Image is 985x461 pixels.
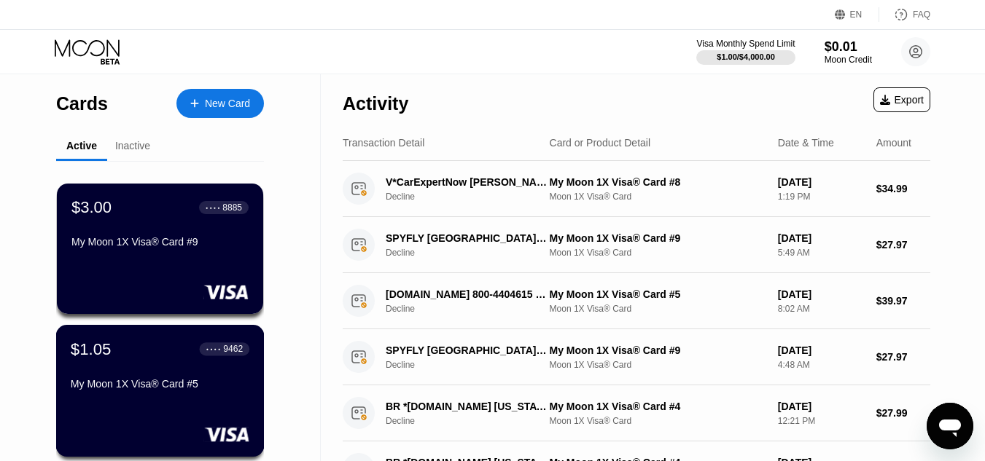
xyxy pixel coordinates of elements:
[386,401,549,412] div: BR *[DOMAIN_NAME] [US_STATE] [GEOGRAPHIC_DATA]
[343,93,408,114] div: Activity
[550,137,651,149] div: Card or Product Detail
[222,202,242,213] div: 8885
[876,295,930,307] div: $39.97
[57,184,263,314] div: $3.00● ● ● ●8885My Moon 1X Visa® Card #9
[206,347,221,351] div: ● ● ● ●
[876,407,930,419] div: $27.99
[550,192,766,202] div: Moon 1X Visa® Card
[717,52,775,61] div: $1.00 / $4,000.00
[71,378,249,390] div: My Moon 1X Visa® Card #5
[778,401,865,412] div: [DATE]
[876,351,930,363] div: $27.97
[386,232,549,244] div: SPYFLY [GEOGRAPHIC_DATA] [GEOGRAPHIC_DATA]
[550,416,766,426] div: Moon 1X Visa® Card
[115,140,150,151] div: Inactive
[343,273,930,329] div: [DOMAIN_NAME] 800-4404615 USDeclineMy Moon 1X Visa® Card #5Moon 1X Visa® Card[DATE]8:02 AM$39.97
[71,339,112,358] div: $1.05
[778,232,865,244] div: [DATE]
[205,98,250,110] div: New Card
[550,288,766,300] div: My Moon 1X Visa® Card #5
[57,326,263,456] div: $1.05● ● ● ●9462My Moon 1X Visa® Card #5
[778,192,865,202] div: 1:19 PM
[66,140,97,151] div: Active
[386,416,561,426] div: Decline
[850,9,863,20] div: EN
[876,137,911,149] div: Amount
[343,161,930,217] div: V*CarExpertNow [PERSON_NAME]DeclineMy Moon 1X Visa® Card #8Moon 1X Visa® Card[DATE]1:19 PM$34.99
[386,192,561,202] div: Decline
[927,403,973,449] iframe: Button to launch messaging window
[386,176,549,188] div: V*CarExpertNow [PERSON_NAME]
[778,304,865,314] div: 8:02 AM
[873,87,930,112] div: Export
[825,39,872,65] div: $0.01Moon Credit
[386,344,549,356] div: SPYFLY [GEOGRAPHIC_DATA] [GEOGRAPHIC_DATA]
[386,360,561,370] div: Decline
[778,137,834,149] div: Date & Time
[343,137,424,149] div: Transaction Detail
[386,304,561,314] div: Decline
[778,416,865,426] div: 12:21 PM
[550,401,766,412] div: My Moon 1X Visa® Card #4
[550,176,766,188] div: My Moon 1X Visa® Card #8
[223,344,243,354] div: 9462
[343,329,930,385] div: SPYFLY [GEOGRAPHIC_DATA] [GEOGRAPHIC_DATA]DeclineMy Moon 1X Visa® Card #9Moon 1X Visa® Card[DATE]...
[913,9,930,20] div: FAQ
[879,7,930,22] div: FAQ
[696,39,795,49] div: Visa Monthly Spend Limit
[880,94,924,106] div: Export
[696,39,795,65] div: Visa Monthly Spend Limit$1.00/$4,000.00
[778,248,865,258] div: 5:49 AM
[386,288,549,300] div: [DOMAIN_NAME] 800-4404615 US
[71,198,112,217] div: $3.00
[550,304,766,314] div: Moon 1X Visa® Card
[835,7,879,22] div: EN
[343,385,930,441] div: BR *[DOMAIN_NAME] [US_STATE] [GEOGRAPHIC_DATA]DeclineMy Moon 1X Visa® Card #4Moon 1X Visa® Card[D...
[550,344,766,356] div: My Moon 1X Visa® Card #9
[876,239,930,251] div: $27.97
[71,236,249,248] div: My Moon 1X Visa® Card #9
[825,55,872,65] div: Moon Credit
[550,232,766,244] div: My Moon 1X Visa® Card #9
[778,360,865,370] div: 4:48 AM
[550,248,766,258] div: Moon 1X Visa® Card
[386,248,561,258] div: Decline
[778,344,865,356] div: [DATE]
[176,89,264,118] div: New Card
[876,183,930,194] div: $34.99
[778,176,865,188] div: [DATE]
[56,93,108,114] div: Cards
[778,288,865,300] div: [DATE]
[825,39,872,55] div: $0.01
[550,360,766,370] div: Moon 1X Visa® Card
[206,205,220,210] div: ● ● ● ●
[343,217,930,273] div: SPYFLY [GEOGRAPHIC_DATA] [GEOGRAPHIC_DATA]DeclineMy Moon 1X Visa® Card #9Moon 1X Visa® Card[DATE]...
